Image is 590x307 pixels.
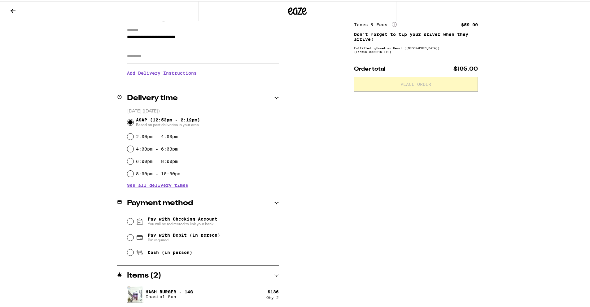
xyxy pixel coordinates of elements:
h3: Add Delivery Instructions [127,65,279,79]
div: $59.00 [461,21,478,26]
span: Order total [354,65,386,71]
h2: Delivery time [127,93,178,101]
label: 6:00pm - 8:00pm [136,158,178,163]
span: Pay with Checking Account [148,215,217,225]
div: $ 136 [268,288,279,293]
span: You will be redirected to link your bank [148,220,217,225]
label: 2:00pm - 4:00pm [136,133,178,138]
h2: Payment method [127,198,193,206]
label: 8:00pm - 10:00pm [136,170,181,175]
span: Cash (in person) [148,249,192,254]
button: Place Order [354,76,478,90]
p: We'll contact you at [PHONE_NUMBER] when we arrive [127,79,279,84]
p: Hash Burger - 14g [146,288,193,293]
img: Hash Burger - 14g [127,284,144,302]
span: $195.00 [453,65,478,71]
span: ASAP (12:53pm - 2:12pm) [136,116,200,126]
h2: Items ( 2 ) [127,271,161,278]
span: Pin required [148,236,220,241]
div: Fulfilled by Hometown Heart ([GEOGRAPHIC_DATA]) (Lic# C9-0000215-LIC ) [354,45,478,52]
button: See all delivery times [127,182,188,186]
span: Hi. Need any help? [4,4,45,9]
p: Don't forget to tip your driver when they arrive! [354,31,478,41]
span: Pay with Debit (in person) [148,231,220,236]
label: 4:00pm - 6:00pm [136,145,178,150]
p: Coastal Sun [146,293,193,298]
div: Taxes & Fees [354,21,397,26]
div: Qty: 2 [266,294,279,298]
span: Place Order [400,81,431,85]
p: [DATE] ([DATE]) [127,107,279,113]
span: Based on past deliveries in your area [136,121,200,126]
